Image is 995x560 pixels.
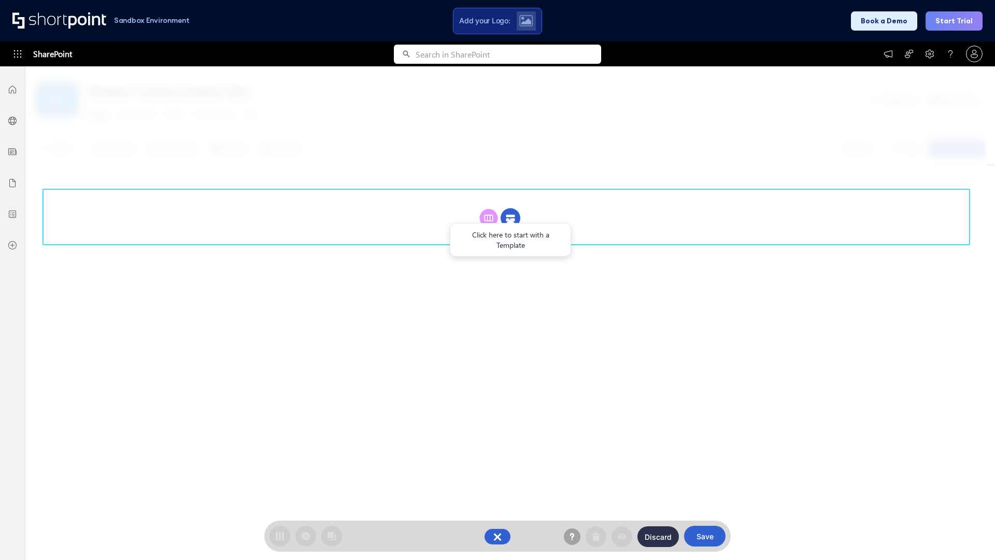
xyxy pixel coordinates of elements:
[851,11,917,31] button: Book a Demo
[684,526,726,547] button: Save
[637,526,679,547] button: Discard
[459,16,510,25] span: Add your Logo:
[33,41,72,66] span: SharePoint
[416,45,601,64] input: Search in SharePoint
[943,510,995,560] iframe: Chat Widget
[519,15,533,26] img: Upload logo
[114,18,190,23] h1: Sandbox Environment
[926,11,983,31] button: Start Trial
